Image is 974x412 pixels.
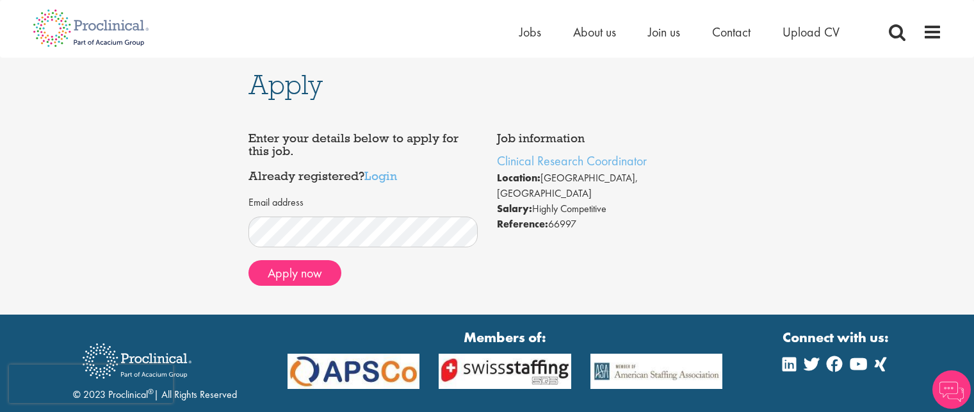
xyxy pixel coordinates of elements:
[288,327,723,347] strong: Members of:
[497,201,726,217] li: Highly Competitive
[783,327,891,347] strong: Connect with us:
[712,24,751,40] a: Contact
[248,195,304,210] label: Email address
[648,24,680,40] a: Join us
[248,260,341,286] button: Apply now
[429,354,581,389] img: APSCo
[573,24,616,40] a: About us
[497,132,726,145] h4: Job information
[248,67,323,102] span: Apply
[497,217,548,231] strong: Reference:
[364,168,397,183] a: Login
[519,24,541,40] a: Jobs
[581,354,733,389] img: APSCo
[73,334,237,402] div: © 2023 Proclinical | All Rights Reserved
[497,152,647,169] a: Clinical Research Coordinator
[497,202,532,215] strong: Salary:
[497,217,726,232] li: 66997
[9,365,173,403] iframe: reCAPTCHA
[497,170,726,201] li: [GEOGRAPHIC_DATA], [GEOGRAPHIC_DATA]
[73,334,201,388] img: Proclinical Recruitment
[497,171,540,185] strong: Location:
[783,24,840,40] a: Upload CV
[932,370,971,409] img: Chatbot
[278,354,430,389] img: APSCo
[248,132,478,183] h4: Enter your details below to apply for this job. Already registered?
